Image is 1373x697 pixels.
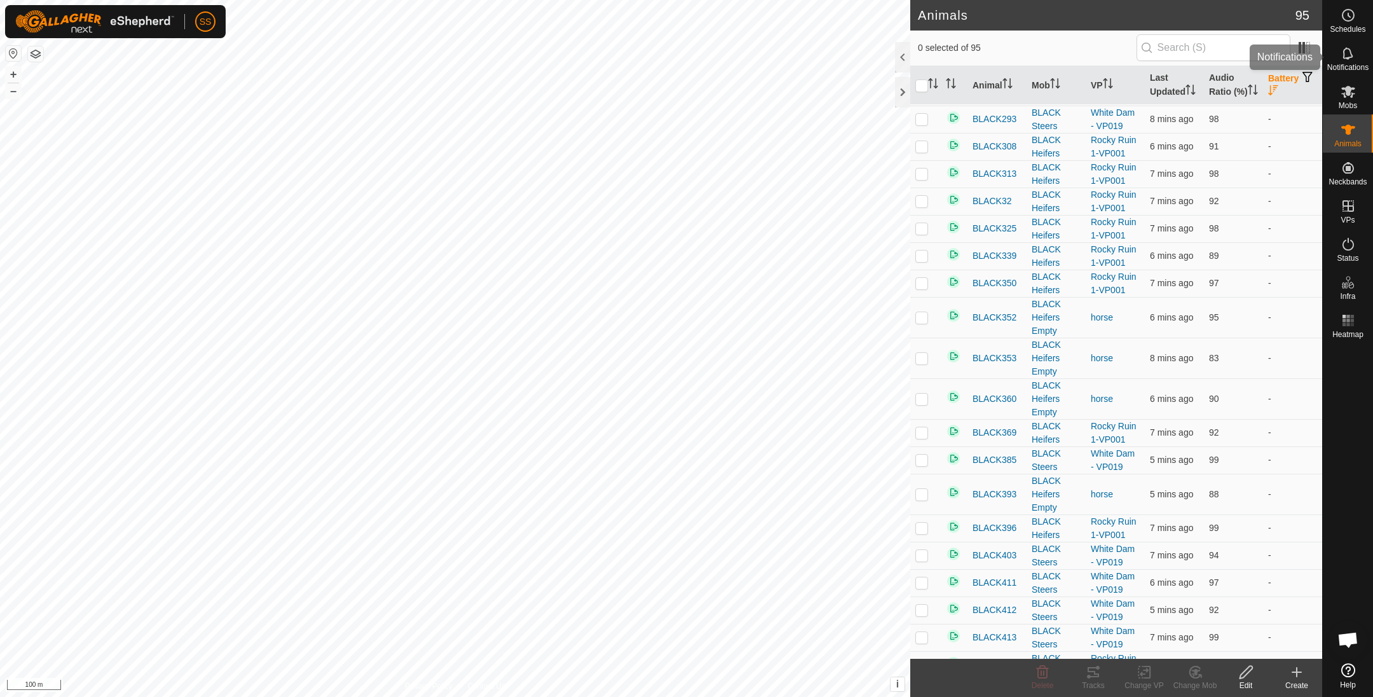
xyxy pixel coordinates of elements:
[1150,394,1193,404] span: 6 Oct 2025, 6:54 pm
[1150,353,1193,363] span: 6 Oct 2025, 6:53 pm
[946,110,961,125] img: returning on
[1263,446,1322,474] td: -
[1204,66,1263,105] th: Audio Ratio (%)
[1032,625,1081,651] div: BLACK Steers
[1209,577,1219,588] span: 97
[1329,178,1367,186] span: Neckbands
[973,352,1016,365] span: BLACK353
[973,453,1016,467] span: BLACK385
[1068,680,1119,691] div: Tracks
[1271,680,1322,691] div: Create
[1150,550,1193,560] span: 6 Oct 2025, 6:53 pm
[468,680,505,692] a: Contact Us
[1263,597,1322,624] td: -
[1150,427,1193,438] span: 6 Oct 2025, 6:54 pm
[1329,621,1367,659] div: Open chat
[973,392,1016,406] span: BLACK360
[1032,681,1054,690] span: Delete
[973,113,1016,126] span: BLACK293
[973,249,1016,263] span: BLACK339
[1103,80,1113,90] p-sorticon: Activate to sort
[1330,25,1365,33] span: Schedules
[1091,353,1113,363] a: horse
[200,15,212,29] span: SS
[1337,254,1358,262] span: Status
[1032,379,1081,419] div: BLACK Heifers Empty
[973,426,1016,439] span: BLACK369
[1032,338,1081,378] div: BLACK Heifers Empty
[1334,140,1362,148] span: Animals
[1032,597,1081,624] div: BLACK Steers
[1150,169,1193,179] span: 6 Oct 2025, 6:54 pm
[1086,66,1145,105] th: VP
[1032,134,1081,160] div: BLACK Heifers
[973,658,1016,672] span: BLACK414
[1263,297,1322,338] td: -
[1091,598,1135,622] a: White Dam - VP019
[946,80,956,90] p-sorticon: Activate to sort
[1209,251,1219,261] span: 89
[946,424,961,439] img: returning on
[15,10,174,33] img: Gallagher Logo
[6,83,21,99] button: –
[1263,242,1322,270] td: -
[973,167,1016,181] span: BLACK313
[1263,624,1322,651] td: -
[1340,681,1356,689] span: Help
[1150,632,1193,642] span: 6 Oct 2025, 6:53 pm
[1263,338,1322,378] td: -
[1263,569,1322,597] td: -
[973,631,1016,644] span: BLACK413
[1263,66,1322,105] th: Battery
[1263,215,1322,242] td: -
[1002,80,1013,90] p-sorticon: Activate to sort
[946,628,961,644] img: returning on
[1263,133,1322,160] td: -
[1327,64,1369,71] span: Notifications
[1091,135,1137,158] a: Rocky Ruin 1-VP001
[1209,196,1219,206] span: 92
[1032,243,1081,270] div: BLACK Heifers
[6,67,21,82] button: +
[1150,114,1193,124] span: 6 Oct 2025, 6:52 pm
[1032,474,1081,514] div: BLACK Heifers Empty
[1032,106,1081,133] div: BLACK Steers
[1220,680,1271,691] div: Edit
[1263,106,1322,133] td: -
[1032,161,1081,188] div: BLACK Heifers
[946,165,961,180] img: returning on
[1150,196,1193,206] span: 6 Oct 2025, 6:53 pm
[973,576,1016,590] span: BLACK411
[1150,577,1193,588] span: 6 Oct 2025, 6:54 pm
[967,66,1027,105] th: Animal
[1263,188,1322,215] td: -
[1185,86,1196,97] p-sorticon: Activate to sort
[1150,223,1193,233] span: 6 Oct 2025, 6:53 pm
[946,274,961,289] img: returning on
[946,656,961,671] img: returning on
[1150,605,1193,615] span: 6 Oct 2025, 6:55 pm
[946,546,961,562] img: returning on
[1295,6,1309,25] span: 95
[1209,489,1219,499] span: 88
[405,680,453,692] a: Privacy Policy
[946,247,961,262] img: returning on
[1091,571,1135,595] a: White Dam - VP019
[1332,331,1363,338] span: Heatmap
[1032,542,1081,569] div: BLACK Steers
[1209,605,1219,615] span: 92
[973,521,1016,535] span: BLACK396
[1091,516,1137,540] a: Rocky Ruin 1-VP001
[946,308,961,323] img: returning on
[1150,523,1193,533] span: 6 Oct 2025, 6:54 pm
[1209,632,1219,642] span: 99
[1263,270,1322,297] td: -
[1263,651,1322,679] td: -
[946,137,961,153] img: returning on
[1209,169,1219,179] span: 98
[1091,394,1113,404] a: horse
[1263,542,1322,569] td: -
[1032,515,1081,542] div: BLACK Heifers
[1091,626,1135,649] a: White Dam - VP019
[1209,353,1219,363] span: 83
